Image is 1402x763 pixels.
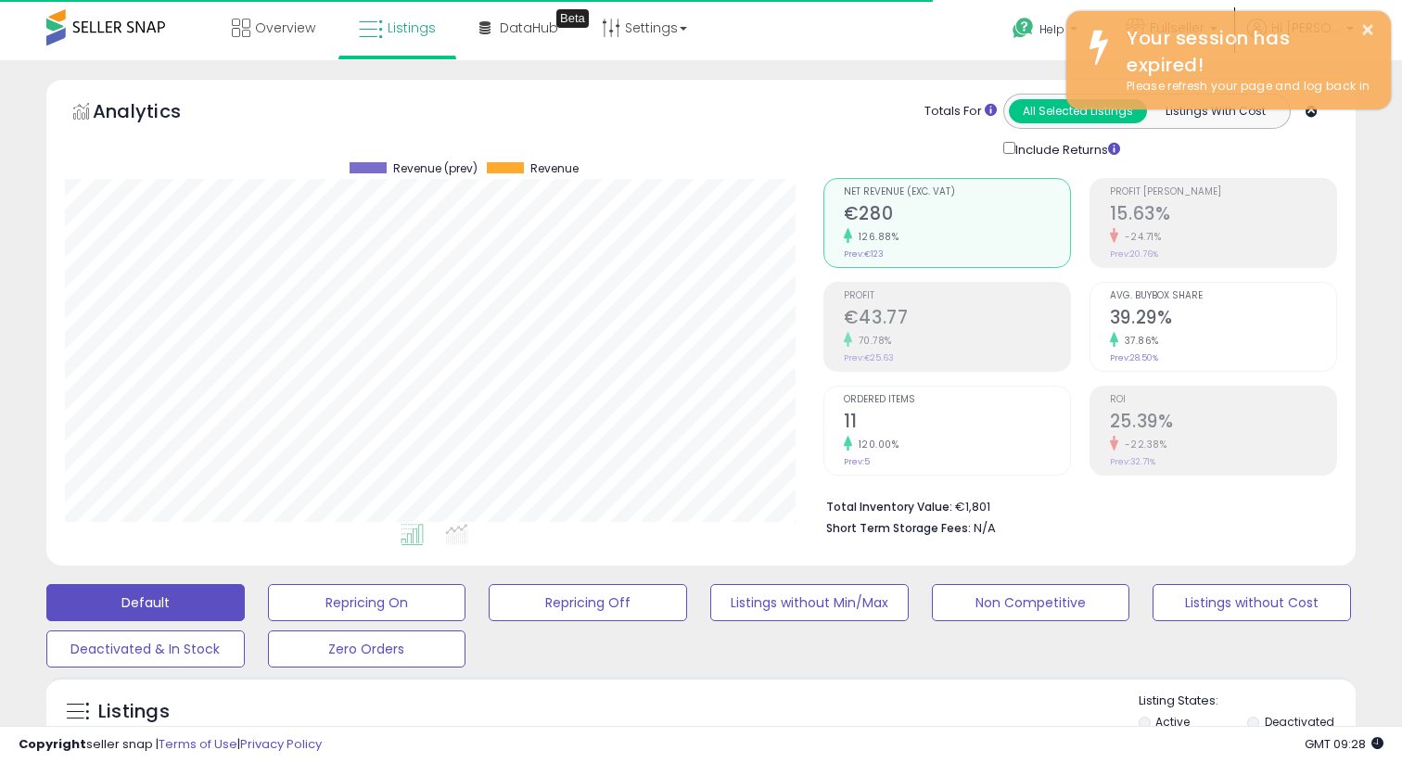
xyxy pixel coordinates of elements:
[852,438,899,451] small: 120.00%
[1012,17,1035,40] i: Get Help
[989,138,1142,159] div: Include Returns
[1110,352,1158,363] small: Prev: 28.50%
[1110,187,1336,197] span: Profit [PERSON_NAME]
[826,520,971,536] b: Short Term Storage Fees:
[556,9,589,28] div: Tooltip anchor
[500,19,558,37] span: DataHub
[98,699,170,725] h5: Listings
[1110,291,1336,301] span: Avg. Buybox Share
[268,584,466,621] button: Repricing On
[1039,21,1064,37] span: Help
[1118,438,1167,451] small: -22.38%
[826,494,1323,516] li: €1,801
[1113,25,1377,78] div: Your session has expired!
[844,352,894,363] small: Prev: €25.63
[1118,230,1162,244] small: -24.71%
[1155,714,1190,730] label: Active
[1110,307,1336,332] h2: 39.29%
[1360,19,1375,42] button: ×
[1265,714,1334,730] label: Deactivated
[159,735,237,753] a: Terms of Use
[19,735,86,753] strong: Copyright
[1110,203,1336,228] h2: 15.63%
[844,187,1070,197] span: Net Revenue (Exc. VAT)
[710,584,909,621] button: Listings without Min/Max
[93,98,217,129] h5: Analytics
[1110,248,1158,260] small: Prev: 20.76%
[255,19,315,37] span: Overview
[489,584,687,621] button: Repricing Off
[844,456,870,467] small: Prev: 5
[852,230,899,244] small: 126.88%
[1305,735,1383,753] span: 2025-08-15 09:28 GMT
[1110,411,1336,436] h2: 25.39%
[1153,584,1351,621] button: Listings without Cost
[932,584,1130,621] button: Non Competitive
[974,519,996,537] span: N/A
[998,3,1096,60] a: Help
[268,630,466,668] button: Zero Orders
[393,162,478,175] span: Revenue (prev)
[844,248,884,260] small: Prev: €123
[844,411,1070,436] h2: 11
[46,630,245,668] button: Deactivated & In Stock
[844,395,1070,405] span: Ordered Items
[1118,334,1159,348] small: 37.86%
[1113,78,1377,95] div: Please refresh your page and log back in
[924,103,997,121] div: Totals For
[844,203,1070,228] h2: €280
[19,736,322,754] div: seller snap | |
[388,19,436,37] span: Listings
[1009,99,1147,123] button: All Selected Listings
[46,584,245,621] button: Default
[1110,456,1155,467] small: Prev: 32.71%
[1146,99,1284,123] button: Listings With Cost
[530,162,579,175] span: Revenue
[240,735,322,753] a: Privacy Policy
[1110,395,1336,405] span: ROI
[844,307,1070,332] h2: €43.77
[1139,693,1357,710] p: Listing States:
[852,334,892,348] small: 70.78%
[826,499,952,515] b: Total Inventory Value:
[844,291,1070,301] span: Profit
